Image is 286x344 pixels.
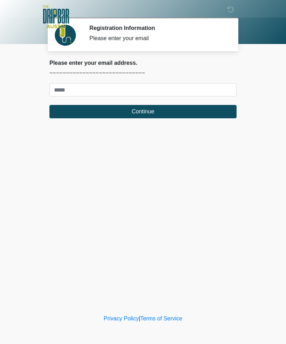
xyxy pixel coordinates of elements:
img: Agent Avatar [55,25,76,46]
img: The DRIPBaR - Austin The Domain Logo [42,5,69,28]
div: Please enter your email [89,34,226,43]
a: | [139,315,140,321]
button: Continue [49,105,237,118]
p: ~~~~~~~~~~~~~~~~~~~~~~~~~~~~~ [49,69,237,77]
a: Terms of Service [140,315,182,321]
h2: Please enter your email address. [49,60,237,66]
a: Privacy Policy [104,315,139,321]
